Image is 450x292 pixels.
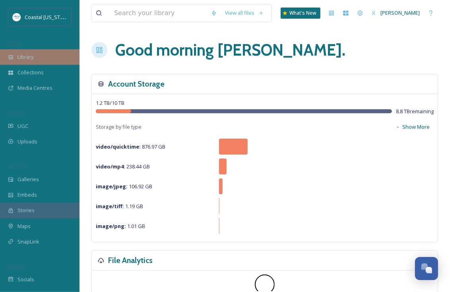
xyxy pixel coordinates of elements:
a: [PERSON_NAME] [367,5,424,21]
span: Stories [17,207,35,214]
button: Show More [392,119,434,135]
strong: image/png : [96,222,126,230]
h3: File Analytics [108,255,153,266]
span: Library [17,53,33,61]
h3: Account Storage [108,78,165,90]
span: Coastal [US_STATE] [25,13,70,21]
span: Collections [17,69,44,76]
a: What's New [281,8,320,19]
span: 1.19 GB [96,203,143,210]
strong: video/quicktime : [96,143,141,150]
a: View all files [221,5,268,21]
span: Storage by file type [96,123,142,131]
span: Embeds [17,191,37,199]
strong: video/mp4 : [96,163,125,170]
input: Search your library [110,4,207,22]
span: COLLECT [8,110,25,116]
h1: Good morning [PERSON_NAME] . [115,38,345,62]
span: 1.01 GB [96,222,145,230]
span: Maps [17,222,31,230]
img: download%20%281%29.jpeg [13,13,21,21]
button: Open Chat [415,257,438,280]
span: Socials [17,276,34,283]
span: WIDGETS [8,163,26,169]
span: [PERSON_NAME] [380,9,420,16]
span: 106.92 GB [96,183,152,190]
span: 1.2 TB / 10 TB [96,99,124,106]
span: 238.44 GB [96,163,150,170]
span: 876.97 GB [96,143,165,150]
span: Galleries [17,176,39,183]
span: SnapLink [17,238,39,246]
span: 8.8 TB remaining [396,108,434,115]
span: Uploads [17,138,37,145]
strong: image/tiff : [96,203,124,210]
span: MEDIA [8,41,22,47]
span: Media Centres [17,84,52,92]
span: UGC [17,122,28,130]
span: SOCIALS [8,263,24,269]
strong: image/jpeg : [96,183,128,190]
